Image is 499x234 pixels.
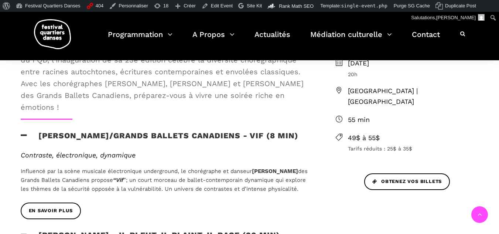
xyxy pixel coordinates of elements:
a: En savoir plus [21,203,81,219]
a: Programmation [108,28,172,50]
span: single-event.php [341,3,387,9]
span: Rank Math SEO [279,3,314,9]
a: Obtenez vos billets [364,173,450,190]
a: A Propos [192,28,235,50]
span: [PERSON_NAME] [436,15,476,20]
a: Contact [412,28,440,50]
span: 20h [348,70,479,78]
img: logo-fqd-med [34,19,71,49]
a: Médiation culturelle [310,28,392,50]
span: ”; un court morceau de ballet-contemporain dynamique qui explore les thèmes de la sécurité opposé... [21,177,306,192]
span: Influencé par la scène musicale électronique underground, le chorégraphe et danseur [21,168,252,174]
a: Salutations, [409,12,488,24]
span: Site Kit [247,3,262,9]
h3: [PERSON_NAME]/Grands Ballets Canadiens - Vif (8 min) [21,131,298,149]
span: des Grands Ballets Canadiens propose [21,168,308,183]
span: [DATE] [348,58,479,69]
span: Le Festival Quartiers Danses (FQD) vous invite à sa soirée d'ouverture ! À l’image du FQD, l'inau... [21,42,312,113]
span: [GEOGRAPHIC_DATA] | [GEOGRAPHIC_DATA] [348,86,479,107]
span: Tarifs réduits : 25$ à 35$ [348,145,479,153]
span: 49$ à 55$ [348,133,479,143]
span: Obtenez vos billets [372,178,442,186]
i: “Vif [113,177,123,183]
span: En savoir plus [29,207,73,215]
b: [PERSON_NAME] [252,168,298,174]
a: Actualités [254,28,290,50]
span: Contraste, électronique, dynamique [21,151,136,159]
span: 55 min [348,115,479,125]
